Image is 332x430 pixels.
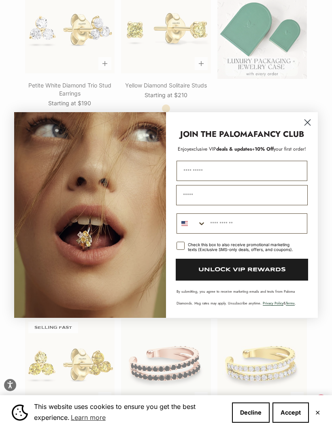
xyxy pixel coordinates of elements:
button: Accept [272,402,309,423]
img: Cookie banner [12,404,28,421]
a: Learn more [70,411,107,424]
input: Email [176,185,308,205]
img: Loading... [14,112,166,318]
span: deals & updates [189,145,252,153]
span: Enjoy [178,145,189,153]
span: exclusive VIP [189,145,216,153]
span: + your first order! [252,145,306,153]
div: Check this box to also receive promotional marketing texts (Exclusive SMS-only deals, offers, and... [188,242,298,252]
button: Close dialog [300,115,315,130]
p: By submitting, you agree to receive marketing emails and texts from Paloma Diamonds. Msg rates ma... [177,289,307,306]
input: First Name [177,161,307,181]
span: & . [263,300,296,306]
button: UNLOCK VIP REWARDS [176,259,308,281]
strong: FANCY CLUB [253,128,304,140]
button: Decline [232,402,270,423]
a: Terms [286,300,295,306]
img: United States [181,220,188,227]
input: Phone Number [206,214,307,233]
button: Search Countries [177,214,206,233]
span: 10% Off [255,145,274,153]
span: This website uses cookies to ensure you get the best experience. [34,402,226,424]
button: Close [315,410,320,415]
a: Privacy Policy [263,300,283,306]
strong: JOIN THE PALOMA [180,128,253,140]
